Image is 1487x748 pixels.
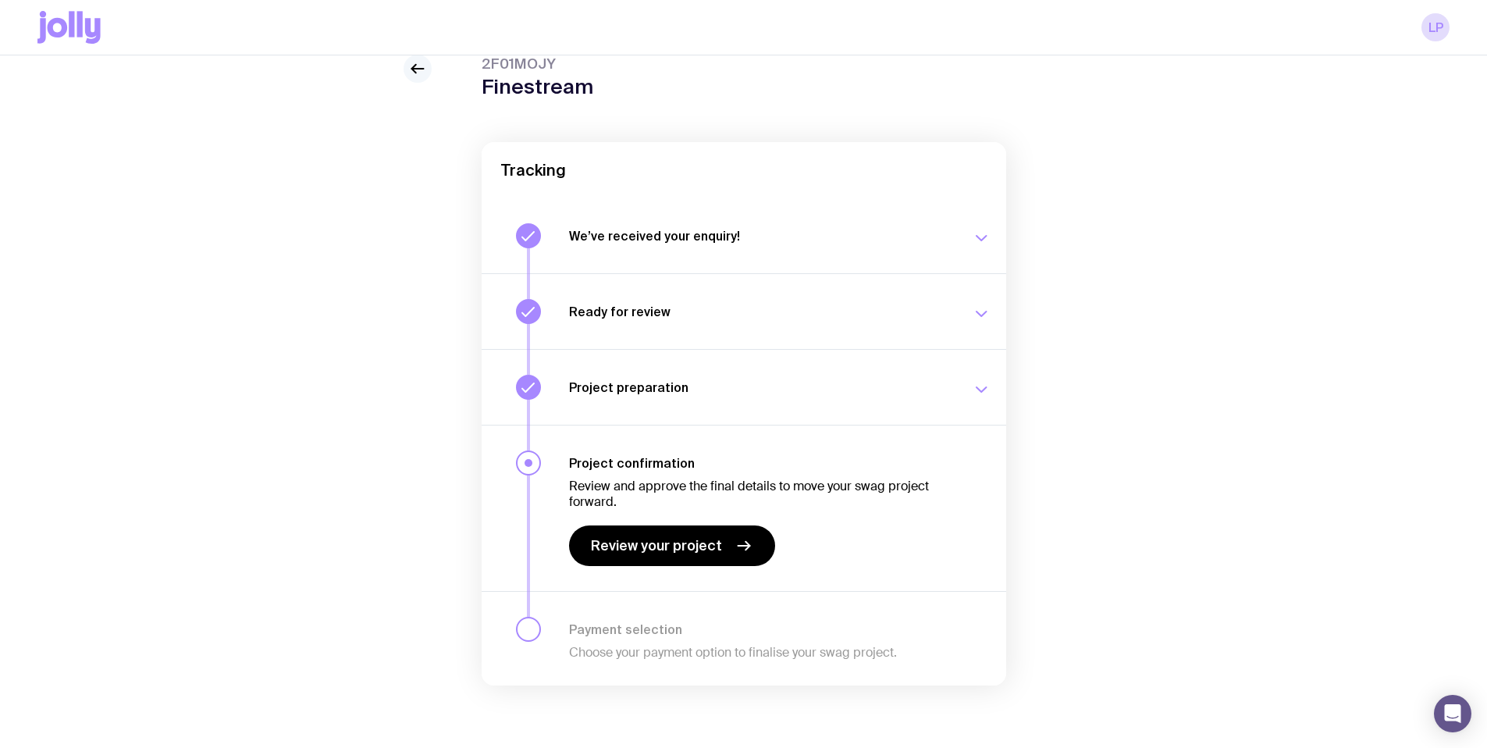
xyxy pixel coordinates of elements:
[482,273,1006,349] button: Ready for review
[482,75,593,98] h1: Finestream
[569,228,953,244] h3: We’ve received your enquiry!
[569,622,953,637] h3: Payment selection
[569,304,953,319] h3: Ready for review
[500,161,987,180] h2: Tracking
[1434,695,1471,732] div: Open Intercom Messenger
[569,455,953,471] h3: Project confirmation
[482,55,593,73] span: 2F01MOJY
[482,349,1006,425] button: Project preparation
[569,645,953,661] p: Choose your payment option to finalise your swag project.
[482,198,1006,273] button: We’ve received your enquiry!
[1421,13,1450,41] a: LP
[591,536,722,555] span: Review your project
[569,479,953,510] p: Review and approve the final details to move your swag project forward.
[569,525,775,566] a: Review your project
[569,379,953,395] h3: Project preparation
